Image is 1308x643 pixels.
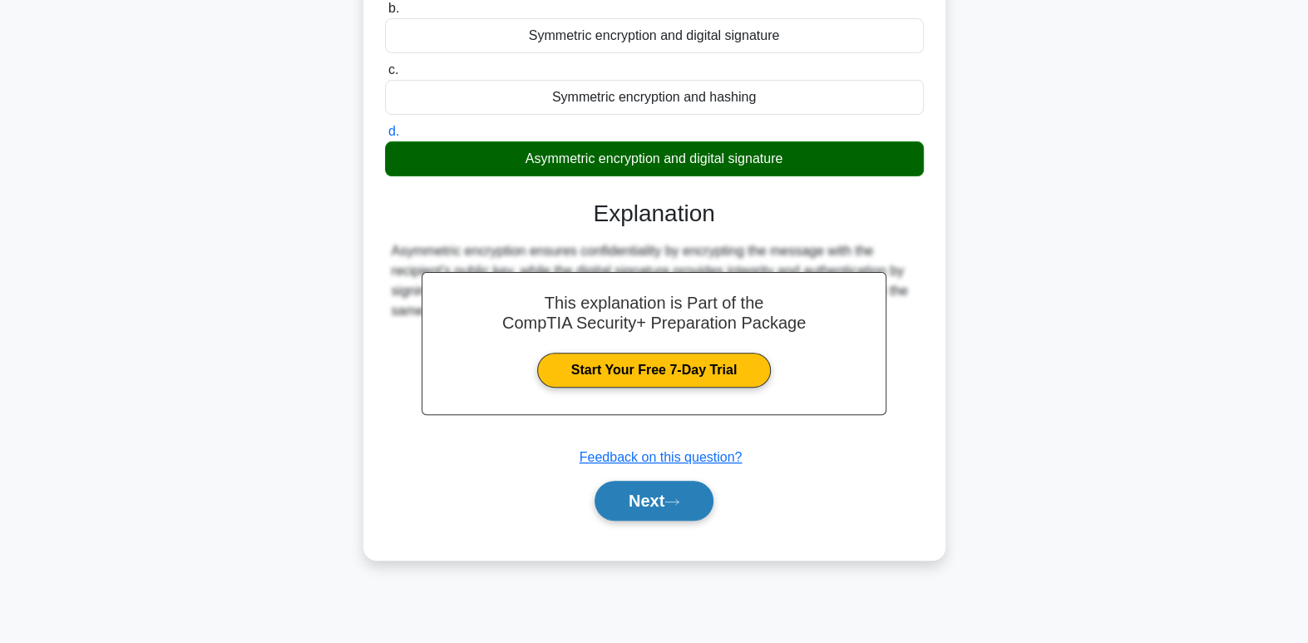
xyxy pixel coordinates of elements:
div: Symmetric encryption and hashing [385,80,924,115]
span: b. [388,1,399,15]
button: Next [595,481,713,521]
h3: Explanation [395,200,914,228]
span: c. [388,62,398,77]
div: Asymmetric encryption and digital signature [385,141,924,176]
div: Symmetric encryption and digital signature [385,18,924,53]
a: Start Your Free 7-Day Trial [537,353,771,388]
div: Asymmetric encryption ensures confidentiality by encrypting the message with the recipient's publ... [392,241,917,321]
span: d. [388,124,399,138]
a: Feedback on this question? [580,450,743,464]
